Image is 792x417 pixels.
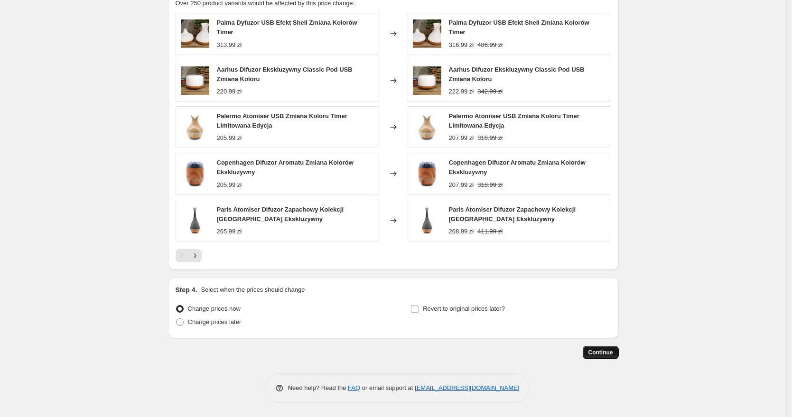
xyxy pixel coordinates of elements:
img: bG9jYWw6Ly9tZWRpYS8xUS80Qy82MFIzMEMxRzZSUks0QzFRLzhkZmU4MGFlLmpwZWc_80x.jpg [181,206,209,235]
img: bG9jYWw6Ly9tZWRpYS85UC8yRS82MFIzMEMxRzZSUksyRTlQLzhhZDZiYjJiLmpwZWc_80x.jpg [181,113,209,141]
div: 205.99 zł [217,133,242,143]
img: bG9jYWw6Ly9tZWRpYS8xSC80Qy82MFIzMEMxRzZSUks0QzFIL2UzOTgxZTAzLmpwZWc_80x.jpg [413,159,441,188]
span: Change prices now [188,305,241,312]
span: Copenhagen Difuzor Aromatu Zmiana Kolorów Ekskluzywny [217,159,354,176]
img: bG9jYWw6Ly9tZWRpYS9TRy9DQy82MFIzMEMxRzZNVktDQ1NHLzNmNDM5YmE0LmpwZWc_80x.jpg [181,19,209,48]
span: Palma Dyfuzor USB Efekt Shell Zmiana Kolorów Timer [217,19,357,36]
strike: 318.99 zł [477,133,503,143]
button: Next [188,249,202,262]
span: Revert to original prices later? [423,305,505,312]
img: bG9jYWw6Ly9tZWRpYS8xUy9DRC82MFIzMEMxRzZNVktDRDFTLzEzNjAyMDI0LmpwZWc_80x.jpg [413,66,441,95]
span: Palermo Atomiser USB Zmiana Koloru Timer Limitowana Edycja [217,112,347,129]
span: Copenhagen Difuzor Aromatu Zmiana Kolorów Ekskluzywny [449,159,586,176]
span: Change prices later [188,318,242,325]
span: Continue [588,349,613,356]
button: Continue [583,346,619,359]
strike: 318.99 zł [477,180,503,190]
span: Need help? Read the [288,384,348,391]
img: bG9jYWw6Ly9tZWRpYS8xSC80Qy82MFIzMEMxRzZSUks0QzFIL2UzOTgxZTAzLmpwZWc_80x.jpg [181,159,209,188]
nav: Pagination [176,249,202,262]
div: 265.99 zł [217,227,242,236]
div: 268.99 zł [449,227,474,236]
span: or email support at [360,384,415,391]
strike: 342.99 zł [477,87,503,96]
span: Aarhus Difuzor Ekskluzywny Classic Pod USB Zmiana Koloru [217,66,353,83]
span: Paris Atomiser Difuzor Zapachowy Kolekcji [GEOGRAPHIC_DATA] Ekskluzywny [217,206,344,222]
a: [EMAIL_ADDRESS][DOMAIN_NAME] [415,384,519,391]
img: bG9jYWw6Ly9tZWRpYS8xUy9DRC82MFIzMEMxRzZNVktDRDFTLzEzNjAyMDI0LmpwZWc_80x.jpg [181,66,209,95]
div: 222.99 zł [449,87,474,96]
a: FAQ [348,384,360,391]
img: bG9jYWw6Ly9tZWRpYS85UC8yRS82MFIzMEMxRzZSUksyRTlQLzhhZDZiYjJiLmpwZWc_80x.jpg [413,113,441,141]
div: 316.99 zł [449,40,474,50]
div: 220.99 zł [217,87,242,96]
span: Aarhus Difuzor Ekskluzywny Classic Pod USB Zmiana Koloru [449,66,585,83]
h2: Step 4. [176,285,197,295]
strike: 486.99 zł [477,40,503,50]
img: bG9jYWw6Ly9tZWRpYS9TRy9DQy82MFIzMEMxRzZNVktDQ1NHLzNmNDM5YmE0LmpwZWc_80x.jpg [413,19,441,48]
strike: 411.99 zł [477,227,503,236]
span: Palma Dyfuzor USB Efekt Shell Zmiana Kolorów Timer [449,19,589,36]
div: 205.99 zł [217,180,242,190]
div: 313.99 zł [217,40,242,50]
span: Palermo Atomiser USB Zmiana Koloru Timer Limitowana Edycja [449,112,579,129]
span: Paris Atomiser Difuzor Zapachowy Kolekcji [GEOGRAPHIC_DATA] Ekskluzywny [449,206,576,222]
p: Select when the prices should change [201,285,305,295]
div: 207.99 zł [449,180,474,190]
img: bG9jYWw6Ly9tZWRpYS8xUS80Qy82MFIzMEMxRzZSUks0QzFRLzhkZmU4MGFlLmpwZWc_80x.jpg [413,206,441,235]
div: 207.99 zł [449,133,474,143]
